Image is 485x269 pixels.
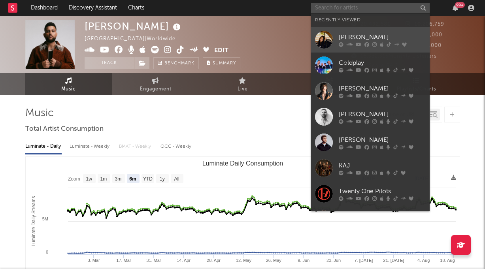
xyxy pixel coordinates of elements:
button: Edit [214,46,228,56]
text: 1w [86,176,92,182]
div: KAJ [339,161,426,170]
text: 5M [42,216,48,221]
text: 14. Apr [177,258,191,263]
span: Total Artist Consumption [25,124,104,134]
text: 26. May [266,258,281,263]
a: Music [25,73,112,95]
text: 23. Jun [326,258,341,263]
text: 17. Mar [116,258,131,263]
text: 0 [45,250,48,254]
span: Summary [213,61,236,66]
text: 3. Mar [87,258,100,263]
a: Twenty One Pilots [311,181,430,207]
text: 18. Aug [440,258,455,263]
a: Engagement [112,73,199,95]
button: 99+ [453,5,458,11]
text: 7. [DATE] [354,258,373,263]
a: [PERSON_NAME] [311,207,430,232]
span: Benchmark [164,59,194,68]
text: 21. [DATE] [383,258,404,263]
div: Recently Viewed [315,15,426,25]
div: OCC - Weekly [160,140,192,153]
text: All [174,176,179,182]
div: Coldplay [339,58,426,68]
div: [PERSON_NAME] [339,84,426,93]
div: [PERSON_NAME] [339,32,426,42]
div: Luminate - Daily [25,140,62,153]
text: 1m [100,176,107,182]
text: Zoom [68,176,80,182]
span: Engagement [140,85,172,94]
span: 16,332,315 Monthly Listeners [351,54,437,59]
a: Benchmark [153,57,199,69]
a: [PERSON_NAME] [311,78,430,104]
text: 6m [129,176,136,182]
a: Live [199,73,286,95]
span: Music [61,85,76,94]
a: Coldplay [311,53,430,78]
a: [PERSON_NAME] [311,104,430,130]
text: Luminate Daily Streams [30,196,36,246]
div: [PERSON_NAME] [85,20,183,33]
a: [PERSON_NAME] [311,130,430,155]
div: Luminate - Weekly [70,140,111,153]
text: Luminate Daily Consumption [202,160,283,167]
text: 12. May [236,258,251,263]
text: 3m [115,176,121,182]
text: 1y [160,176,165,182]
a: KAJ [311,155,430,181]
button: Summary [203,57,240,69]
a: [PERSON_NAME] [311,27,430,53]
div: [GEOGRAPHIC_DATA] | Worldwide [85,34,185,44]
button: Track [85,57,134,69]
text: YTD [143,176,152,182]
text: 9. Jun [298,258,309,263]
text: 28. Apr [207,258,221,263]
text: 4. Aug [417,258,430,263]
input: Search for artists [311,3,430,13]
div: [PERSON_NAME] [339,109,426,119]
div: Twenty One Pilots [339,186,426,196]
a: Audience [286,73,373,95]
div: 99 + [455,2,465,8]
div: [PERSON_NAME] [339,135,426,145]
span: Live [238,85,248,94]
text: 31. Mar [146,258,161,263]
